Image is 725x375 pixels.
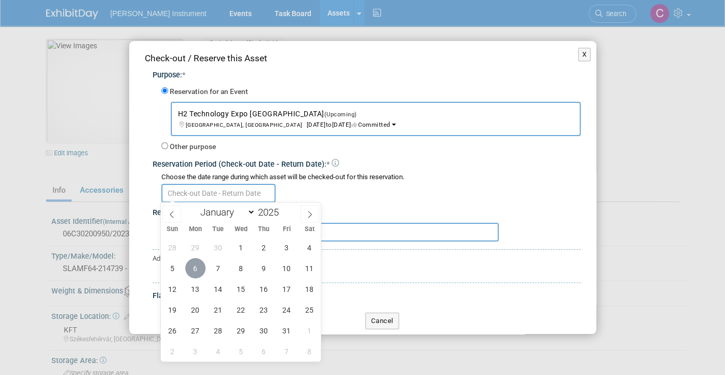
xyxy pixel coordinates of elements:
label: Reservation for an Event [170,87,248,97]
span: October 31, 2025 [277,320,297,341]
label: Other purpose [170,142,216,152]
span: September 29, 2025 [185,237,206,258]
button: X [578,48,591,61]
span: October 10, 2025 [277,258,297,278]
span: to [326,121,332,128]
span: October 8, 2025 [231,258,251,278]
span: November 8, 2025 [299,341,320,361]
span: October 21, 2025 [208,300,228,320]
span: October 4, 2025 [299,237,320,258]
span: October 19, 2025 [162,300,183,320]
select: Month [196,206,255,219]
span: October 13, 2025 [185,279,206,299]
button: Cancel [365,313,399,329]
span: Wed [229,226,252,233]
span: October 15, 2025 [231,279,251,299]
span: October 3, 2025 [277,237,297,258]
span: Mon [184,226,207,233]
div: Advanced Options [153,254,581,264]
span: October 16, 2025 [254,279,274,299]
span: October 30, 2025 [254,320,274,341]
span: October 27, 2025 [185,320,206,341]
span: Reservation Notes: [153,208,216,217]
div: Reservation Period (Check-out Date - Return Date): [153,155,581,170]
span: October 1, 2025 [231,237,251,258]
div: Purpose: [153,70,581,81]
span: November 5, 2025 [231,341,251,361]
span: Flag: [153,291,169,300]
span: (Upcoming) [324,111,357,118]
span: October 2, 2025 [254,237,274,258]
span: October 6, 2025 [185,258,206,278]
span: November 6, 2025 [254,341,274,361]
span: October 5, 2025 [162,258,183,278]
span: Sun [161,226,184,233]
span: October 12, 2025 [162,279,183,299]
span: October 18, 2025 [299,279,320,299]
span: Tue [207,226,229,233]
span: [DATE] [DATE] Committed [178,111,390,128]
span: September 28, 2025 [162,237,183,258]
span: October 22, 2025 [231,300,251,320]
span: Fri [275,226,298,233]
span: October 25, 2025 [299,300,320,320]
span: September 30, 2025 [208,237,228,258]
span: H2 Technology Expo [GEOGRAPHIC_DATA] [178,110,390,128]
span: November 1, 2025 [299,320,320,341]
button: Submit [160,313,195,329]
span: [GEOGRAPHIC_DATA], [GEOGRAPHIC_DATA] [186,122,307,128]
div: Choose the date range during which asset will be checked-out for this reservation. [161,172,581,182]
span: Sat [298,226,321,233]
span: November 4, 2025 [208,341,228,361]
span: October 14, 2025 [208,279,228,299]
span: October 20, 2025 [185,300,206,320]
span: October 24, 2025 [277,300,297,320]
span: October 23, 2025 [254,300,274,320]
span: October 26, 2025 [162,320,183,341]
span: October 7, 2025 [208,258,228,278]
span: Check-out / Reserve this Asset [145,53,267,63]
button: H2 Technology Expo [GEOGRAPHIC_DATA](Upcoming) [GEOGRAPHIC_DATA], [GEOGRAPHIC_DATA][DATE]to[DATE]... [171,102,581,136]
span: November 7, 2025 [277,341,297,361]
span: October 17, 2025 [277,279,297,299]
input: Check-out Date - Return Date [161,184,276,203]
input: Year [255,206,286,218]
span: October 9, 2025 [254,258,274,278]
span: November 3, 2025 [185,341,206,361]
span: November 2, 2025 [162,341,183,361]
span: October 11, 2025 [299,258,320,278]
span: October 29, 2025 [231,320,251,341]
a: Specify Shipping Logistics Category [160,267,275,275]
span: October 28, 2025 [208,320,228,341]
span: Thu [252,226,275,233]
